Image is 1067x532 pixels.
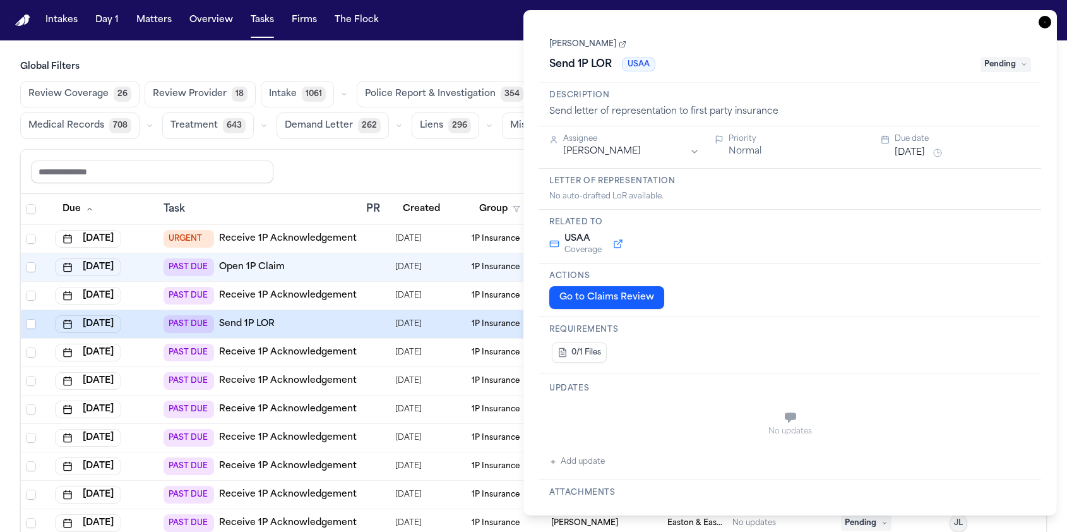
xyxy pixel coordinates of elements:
span: 296 [448,118,471,133]
span: 708 [109,118,131,133]
span: PAST DUE [164,372,214,390]
button: Tasks [246,9,279,32]
span: 262 [358,118,381,133]
div: No updates [549,426,1031,437]
button: JL [950,514,967,532]
span: Easton & Easton [667,518,722,528]
a: Firms [287,9,322,32]
span: Review Provider [153,88,227,100]
a: Receive 1P Acknowledgement [219,432,357,444]
span: Medical Records [28,119,104,132]
span: PAST DUE [164,486,214,504]
button: Overview [184,9,238,32]
h3: Related to [549,217,1031,227]
h3: Attachments [549,488,1031,498]
span: Select row [26,291,36,301]
span: Liens [420,119,443,132]
button: Police Report & Investigation354 [357,81,532,107]
h3: Requirements [549,325,1031,335]
span: 1P Insurance [472,291,520,301]
span: Select row [26,234,36,244]
button: [DATE] [55,315,121,333]
button: Intake1061 [261,81,334,107]
span: Miscellaneous [510,119,575,132]
div: Due date [895,134,1031,144]
span: URGENT [164,230,214,248]
span: PAST DUE [164,514,214,532]
button: Group [472,198,528,221]
button: Normal [729,145,761,158]
span: PAST DUE [164,344,214,361]
span: USAA [622,57,655,71]
span: Demand Letter [285,119,353,132]
span: 10/7/2025, 11:41:42 AM [395,258,422,276]
button: [DATE] [55,344,121,361]
button: The Flock [330,9,384,32]
span: Select row [26,490,36,500]
span: Select row [26,433,36,443]
span: Police Report & Investigation [365,88,496,100]
a: Receive 1P Acknowledgement [219,488,357,501]
span: PAST DUE [164,315,214,333]
span: Select row [26,404,36,414]
span: 1P Insurance [472,518,520,528]
a: Receive 1P Acknowledgement [219,517,357,529]
button: Go to Claims Review [549,286,664,309]
a: Home [15,15,30,27]
button: [DATE] [55,429,121,447]
button: Intakes [40,9,83,32]
div: No auto-drafted LoR available. [549,191,1031,202]
button: [DATE] [895,147,925,159]
span: 8/12/2025, 6:30:47 AM [395,372,422,390]
span: 1P Insurance [472,490,520,500]
span: Select all [26,204,36,214]
span: 1P Insurance [472,348,520,358]
h3: Actions [549,271,1031,281]
span: PAST DUE [164,287,214,305]
span: JL [954,518,963,528]
span: 26 [114,87,131,102]
button: 0/1 Files [552,342,607,363]
span: Isabella Rodriguez [551,518,618,528]
button: Created [395,198,448,221]
a: Open 1P Claim [219,261,285,274]
span: Select row [26,461,36,471]
a: Receive 1P Acknowledgement [219,346,357,359]
a: Receive 1P Acknowledgement [219,289,357,302]
button: [DATE] [55,287,121,305]
button: [DATE] [55,258,121,276]
div: No updates [732,518,776,528]
span: Select row [26,518,36,528]
span: Select row [26,348,36,358]
button: [DATE] [55,457,121,475]
span: 1P Insurance [472,319,520,329]
span: PAST DUE [164,429,214,447]
span: 1061 [302,87,326,102]
span: 0/1 Files [571,348,601,358]
div: Send letter of representation to first party insurance [549,106,1031,118]
span: Select row [26,319,36,329]
span: Coverage [564,245,602,255]
a: Matters [131,9,177,32]
img: Finch Logo [15,15,30,27]
h1: Send 1P LOR [544,54,617,75]
button: Snooze task [930,145,945,160]
button: Add update [549,454,605,469]
span: 18 [232,87,247,102]
span: PAST DUE [164,258,214,276]
span: 8/8/2025, 5:52:51 AM [395,514,422,532]
span: Review Coverage [28,88,109,100]
button: [DATE] [55,514,121,532]
a: Receive 1P Acknowledgement [219,233,357,245]
span: 8/1/2025, 7:08:58 AM [395,401,422,418]
a: Receive 1P Acknowledgement [219,460,357,473]
span: 8/19/2025, 1:24:50 PM [395,486,422,504]
button: [DATE] [55,230,121,248]
span: Pending [981,57,1031,72]
a: Day 1 [90,9,124,32]
span: Treatment [170,119,218,132]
